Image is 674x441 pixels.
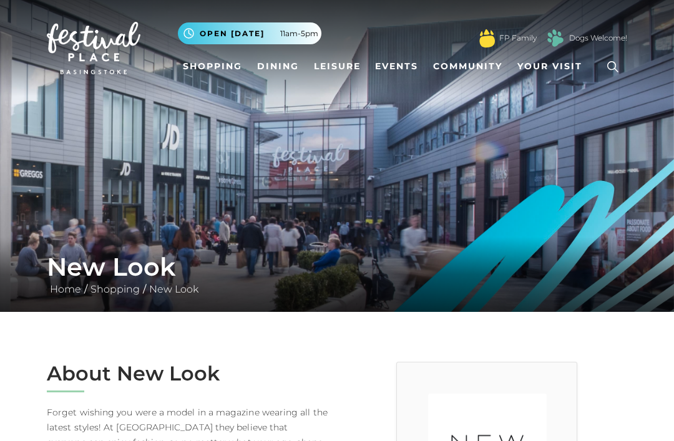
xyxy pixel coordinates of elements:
[512,55,593,78] a: Your Visit
[87,283,143,295] a: Shopping
[370,55,423,78] a: Events
[200,28,265,39] span: Open [DATE]
[569,32,627,44] a: Dogs Welcome!
[47,283,84,295] a: Home
[47,362,328,385] h2: About New Look
[252,55,304,78] a: Dining
[47,22,140,74] img: Festival Place Logo
[280,28,318,39] span: 11am-5pm
[146,283,202,295] a: New Look
[178,22,321,44] button: Open [DATE] 11am-5pm
[309,55,366,78] a: Leisure
[178,55,247,78] a: Shopping
[517,60,582,73] span: Your Visit
[37,252,637,297] div: / /
[47,252,627,282] h1: New Look
[499,32,537,44] a: FP Family
[428,55,507,78] a: Community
